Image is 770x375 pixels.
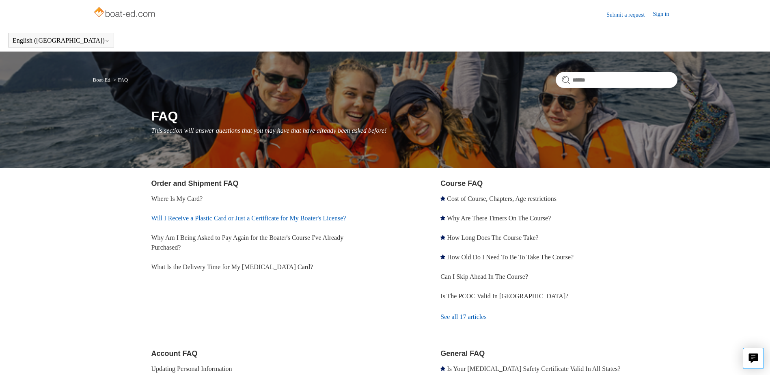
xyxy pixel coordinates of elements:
[447,234,538,241] a: How Long Does The Course Take?
[440,216,445,220] svg: Promoted article
[151,349,198,358] a: Account FAQ
[447,365,620,372] a: Is Your [MEDICAL_DATA] Safety Certificate Valid In All States?
[151,195,203,202] a: Where Is My Card?
[13,37,110,44] button: English ([GEOGRAPHIC_DATA])
[440,366,445,371] svg: Promoted article
[556,72,677,88] input: Search
[151,234,344,251] a: Why Am I Being Asked to Pay Again for the Boater's Course I've Already Purchased?
[151,126,677,136] p: This section will answer questions that you may have that have already been asked before!
[440,235,445,240] svg: Promoted article
[440,349,485,358] a: General FAQ
[440,306,677,328] a: See all 17 articles
[606,11,653,19] a: Submit a request
[112,77,128,83] li: FAQ
[440,254,445,259] svg: Promoted article
[93,77,110,83] a: Boat-Ed
[440,179,483,187] a: Course FAQ
[447,195,556,202] a: Cost of Course, Chapters, Age restrictions
[743,348,764,369] button: Live chat
[151,106,677,126] h1: FAQ
[151,179,239,187] a: Order and Shipment FAQ
[151,365,232,372] a: Updating Personal Information
[93,5,157,21] img: Boat-Ed Help Center home page
[151,215,346,222] a: Will I Receive a Plastic Card or Just a Certificate for My Boater's License?
[440,293,568,300] a: Is The PCOC Valid In [GEOGRAPHIC_DATA]?
[447,215,551,222] a: Why Are There Timers On The Course?
[93,77,112,83] li: Boat-Ed
[653,10,677,19] a: Sign in
[440,196,445,201] svg: Promoted article
[151,263,313,270] a: What Is the Delivery Time for My [MEDICAL_DATA] Card?
[440,273,528,280] a: Can I Skip Ahead In The Course?
[447,254,574,261] a: How Old Do I Need To Be To Take The Course?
